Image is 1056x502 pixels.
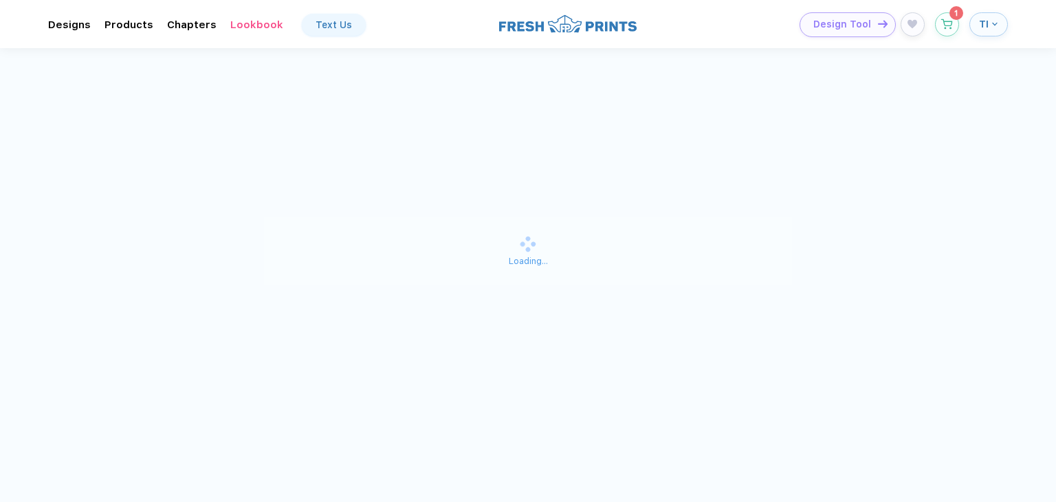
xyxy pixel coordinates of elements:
img: logo [499,13,637,34]
button: Design Toolicon [800,12,896,37]
button: TI [969,12,1008,36]
div: ProductsToggle dropdown menu [104,19,153,31]
a: Text Us [302,14,366,36]
div: DesignsToggle dropdown menu [48,19,91,31]
sup: 1 [949,6,963,20]
div: Lookbook [230,19,283,31]
span: TI [979,18,989,30]
div: LookbookToggle dropdown menu chapters [230,19,283,31]
span: Design Tool [813,19,871,30]
div: Loading... [264,251,792,268]
div: Text Us [316,19,352,30]
span: 1 [954,9,958,17]
div: ChaptersToggle dropdown menu chapters [167,19,217,31]
img: icon [878,20,888,28]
